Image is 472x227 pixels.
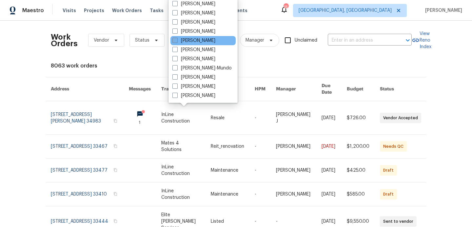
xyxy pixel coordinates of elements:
[249,135,271,159] td: -
[249,159,271,182] td: -
[316,77,342,101] th: Due Date
[172,28,215,35] label: [PERSON_NAME]
[271,77,316,101] th: Manager
[206,182,249,206] td: Maintenance
[423,7,462,14] span: [PERSON_NAME]
[172,1,215,7] label: [PERSON_NAME]
[172,83,215,90] label: [PERSON_NAME]
[246,37,264,44] span: Manager
[172,65,232,71] label: [PERSON_NAME]-Mundo
[299,7,392,14] span: [GEOGRAPHIC_DATA], [GEOGRAPHIC_DATA]
[156,135,206,159] td: Mates 4 Solutions
[412,30,431,50] a: View Reno Index
[124,77,156,101] th: Messages
[284,4,288,10] div: 15
[156,101,206,135] td: InLine Construction
[172,37,215,44] label: [PERSON_NAME]
[112,218,118,224] button: Copy Address
[51,63,421,69] div: 8063 work orders
[271,101,316,135] td: [PERSON_NAME] J
[135,37,149,44] span: Status
[94,37,109,44] span: Vendor
[46,77,124,101] th: Address
[206,101,249,135] td: Resale
[172,19,215,26] label: [PERSON_NAME]
[22,7,44,14] span: Maestro
[172,74,215,81] label: [PERSON_NAME]
[156,182,206,206] td: InLine Construction
[156,77,206,101] th: Trade Partner
[84,7,104,14] span: Projects
[206,135,249,159] td: Reit_renovation
[172,92,215,99] label: [PERSON_NAME]
[150,8,164,13] span: Tasks
[156,159,206,182] td: InLine Construction
[63,7,76,14] span: Visits
[271,159,316,182] td: [PERSON_NAME]
[112,143,118,149] button: Copy Address
[112,191,118,197] button: Copy Address
[172,47,215,53] label: [PERSON_NAME]
[172,10,215,16] label: [PERSON_NAME]
[295,37,317,44] span: Unclaimed
[249,182,271,206] td: -
[342,77,375,101] th: Budget
[403,36,412,45] button: Open
[249,101,271,135] td: -
[112,118,118,124] button: Copy Address
[206,159,249,182] td: Maintenance
[51,34,78,47] h2: Work Orders
[112,167,118,173] button: Copy Address
[249,77,271,101] th: HPM
[328,35,393,46] input: Enter in an address
[271,182,316,206] td: [PERSON_NAME]
[375,77,426,101] th: Status
[112,7,142,14] span: Work Orders
[271,135,316,159] td: [PERSON_NAME]
[172,56,215,62] label: [PERSON_NAME]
